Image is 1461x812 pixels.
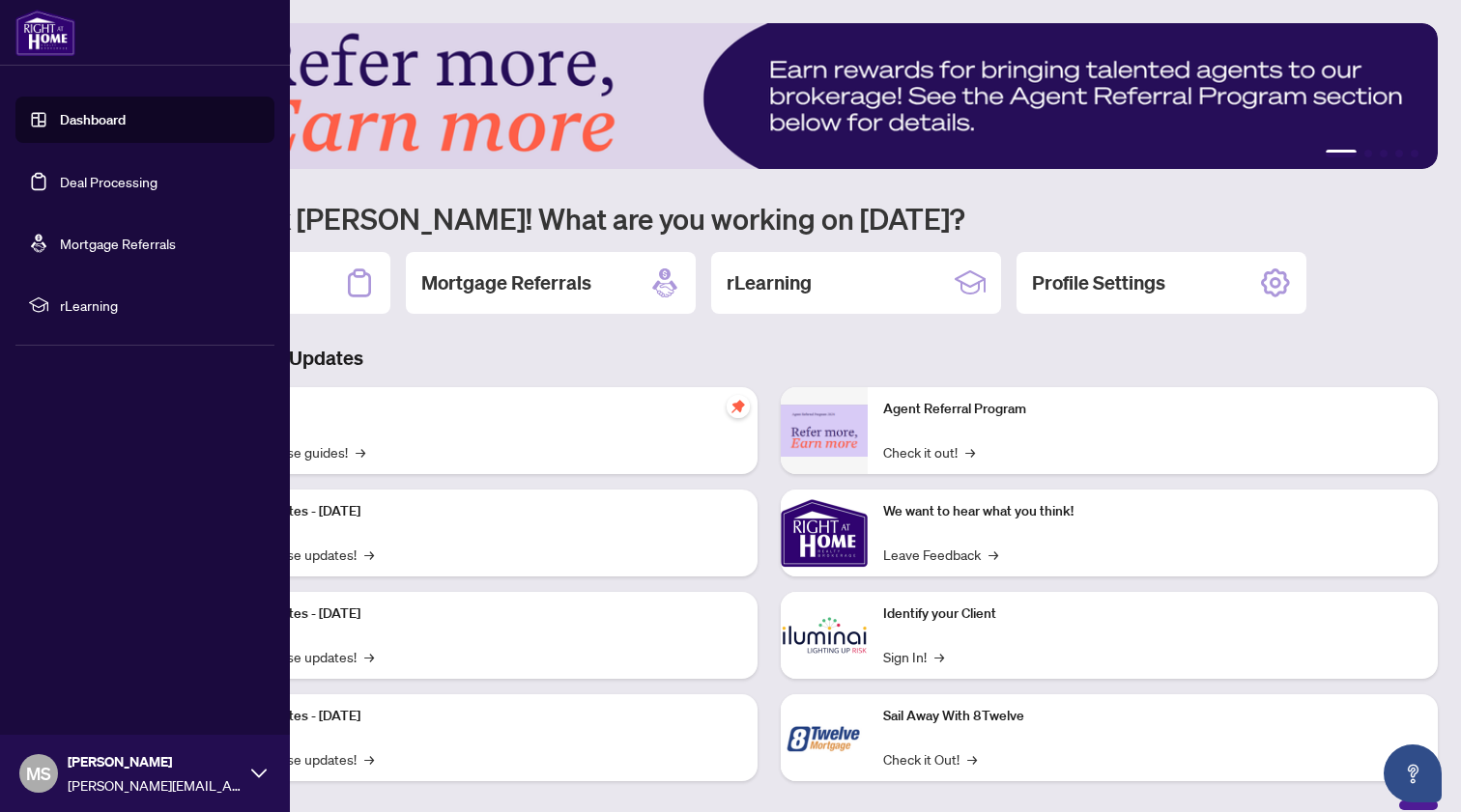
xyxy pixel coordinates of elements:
h2: rLearning [727,269,812,296]
span: → [364,748,374,770]
span: rLearning [60,294,261,316]
h2: Mortgage Referrals [421,269,591,296]
a: Mortgage Referrals [60,235,176,252]
p: Platform Updates - [DATE] [203,706,742,727]
button: 5 [1411,150,1418,157]
h1: Welcome back [PERSON_NAME]! What are you working on [DATE]? [100,200,1438,237]
span: → [934,646,944,667]
span: pushpin [727,395,750,418]
a: Sign In!→ [883,646,944,667]
img: logo [15,10,75,56]
img: Sail Away With 8Twelve [781,694,868,781]
p: Agent Referral Program [883,399,1422,420]
a: Check it out!→ [883,441,975,462]
button: 2 [1364,150,1372,157]
img: Slide 0 [100,23,1438,169]
a: Dashboard [60,111,126,128]
img: Agent Referral Program [781,405,868,458]
span: [PERSON_NAME][EMAIL_ADDRESS][DOMAIN_NAME] [68,774,242,796]
button: 1 [1326,150,1357,157]
p: Platform Updates - [DATE] [203,603,742,625]
p: Self-Help [203,399,742,420]
p: We want to hear what you think! [883,501,1422,522]
p: Platform Updates - [DATE] [203,501,742,522]
p: Identify your Client [883,603,1422,625]
span: MS [26,760,51,787]
span: → [364,646,374,667]
img: Identify your Client [781,592,868,679]
button: 3 [1380,150,1388,157]
button: Open asap [1384,744,1442,802]
span: → [965,441,975,462]
a: Leave Feedback→ [883,544,998,565]
span: → [988,544,998,565]
a: Deal Processing [60,173,158,190]
span: → [364,544,374,565]
button: 4 [1395,150,1403,157]
a: Check it Out!→ [883,748,977,770]
span: → [967,748,977,770]
span: [PERSON_NAME] [68,751,242,772]
h3: Brokerage & Industry Updates [100,345,1438,372]
span: → [356,441,365,462]
h2: Profile Settings [1032,269,1165,296]
img: We want to hear what you think! [781,490,868,576]
p: Sail Away With 8Twelve [883,706,1422,727]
